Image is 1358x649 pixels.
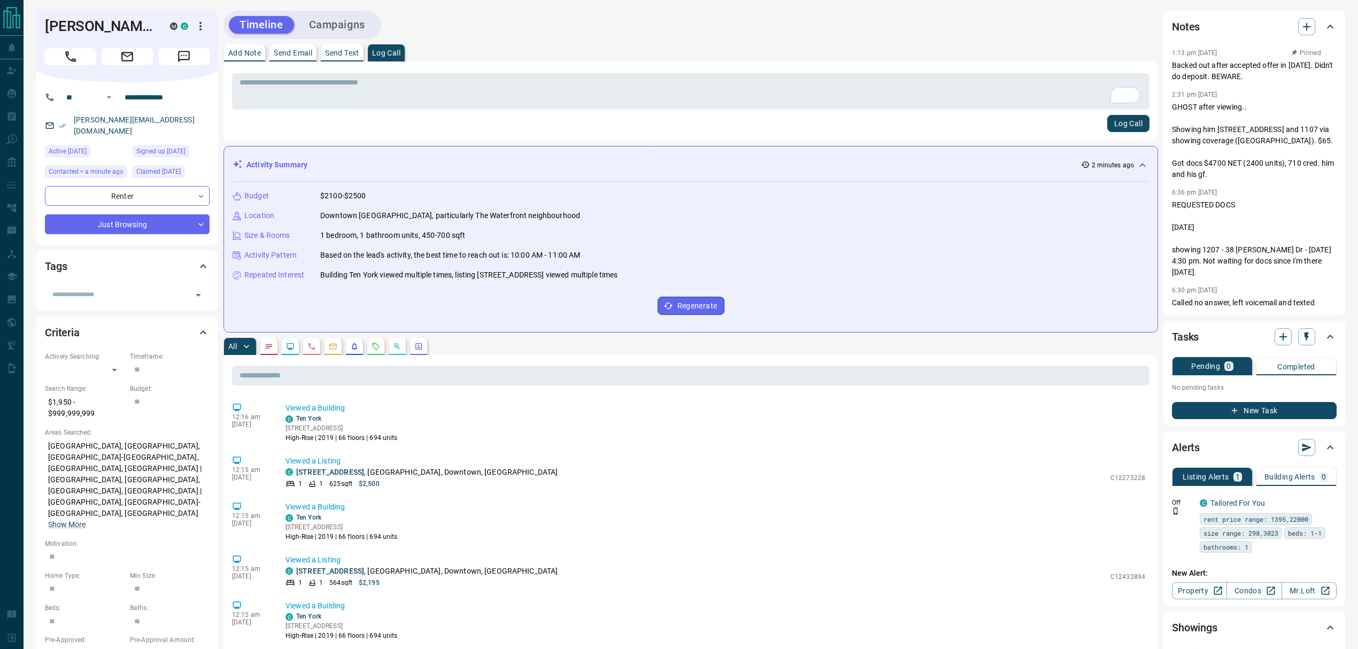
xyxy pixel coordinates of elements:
[1172,328,1199,345] h2: Tasks
[1322,473,1326,481] p: 0
[296,467,558,478] p: , [GEOGRAPHIC_DATA], Downtown, [GEOGRAPHIC_DATA]
[319,578,323,588] p: 1
[286,532,398,542] p: High-Rise | 2019 | 66 floors | 694 units
[1282,582,1337,599] a: Mr.Loft
[1172,14,1337,40] div: Notes
[45,324,80,341] h2: Criteria
[1264,473,1315,481] p: Building Alerts
[232,466,269,474] p: 12:15 am
[320,269,618,281] p: Building Ten York viewed multiple times, listing [STREET_ADDRESS] viewed multiple times
[233,155,1149,175] div: Activity Summary2 minutes ago
[133,145,210,160] div: Mon Oct 07 2024
[350,342,359,351] svg: Listing Alerts
[232,573,269,580] p: [DATE]
[48,519,86,530] button: Show More
[329,578,352,588] p: 564 sqft
[1172,619,1217,636] h2: Showings
[1110,473,1145,483] p: C12275228
[232,421,269,428] p: [DATE]
[74,115,195,135] a: [PERSON_NAME][EMAIL_ADDRESS][DOMAIN_NAME]
[1291,48,1322,58] button: Pinned
[286,455,1145,467] p: Viewed a Listing
[1172,380,1337,396] p: No pending tasks
[1172,102,1337,180] p: GHOST after viewing.. Showing him [STREET_ADDRESS] and 1107 via showing coverage ([GEOGRAPHIC_DAT...
[228,49,261,57] p: Add Note
[130,352,210,361] p: Timeframe:
[320,250,581,261] p: Based on the lead's activity, the best time to reach out is: 10:00 AM - 11:00 AM
[296,613,321,620] a: Ten York
[45,571,125,581] p: Home Type:
[45,48,96,65] span: Call
[170,22,178,30] div: mrloft.ca
[1172,324,1337,350] div: Tasks
[1107,115,1149,132] button: Log Call
[1092,160,1134,170] p: 2 minutes ago
[372,342,380,351] svg: Requests
[45,214,210,234] div: Just Browsing
[45,635,125,645] p: Pre-Approved:
[1200,499,1207,507] div: condos.ca
[232,413,269,421] p: 12:16 am
[1226,362,1231,370] p: 0
[45,166,127,181] div: Tue Oct 14 2025
[45,603,125,613] p: Beds:
[244,190,269,202] p: Budget
[1210,499,1265,507] a: Tailored For You
[1236,473,1240,481] p: 1
[1226,582,1282,599] a: Condos
[296,514,321,521] a: Ten York
[658,297,724,315] button: Regenerate
[232,565,269,573] p: 12:15 am
[1191,362,1220,370] p: Pending
[45,428,210,437] p: Areas Searched:
[49,146,87,157] span: Active [DATE]
[286,403,1145,414] p: Viewed a Building
[286,433,398,443] p: High-Rise | 2019 | 66 floors | 694 units
[296,566,558,577] p: , [GEOGRAPHIC_DATA], Downtown, [GEOGRAPHIC_DATA]
[320,230,465,241] p: 1 bedroom, 1 bathroom units, 450-700 sqft
[232,520,269,527] p: [DATE]
[232,619,269,626] p: [DATE]
[1203,514,1308,524] span: rent price range: 1395,22000
[136,166,181,177] span: Claimed [DATE]
[265,342,273,351] svg: Notes
[298,479,302,489] p: 1
[45,539,210,548] p: Motivation:
[229,16,294,34] button: Timeline
[181,22,188,30] div: condos.ca
[1172,435,1337,460] div: Alerts
[49,166,124,177] span: Contacted < a minute ago
[393,342,402,351] svg: Opportunities
[329,479,352,489] p: 625 sqft
[1172,507,1179,515] svg: Push Notification Only
[1172,582,1227,599] a: Property
[1172,199,1337,278] p: REQUESTED DOCS [DATE] showing 1207 - 38 [PERSON_NAME] Dr - [DATE] 4:30 pm. Not waiting for docs s...
[286,613,293,621] div: condos.ca
[286,415,293,423] div: condos.ca
[1172,402,1337,419] button: New Task
[325,49,359,57] p: Send Text
[133,166,210,181] div: Wed Mar 12 2025
[414,342,423,351] svg: Agent Actions
[45,18,154,35] h1: [PERSON_NAME]
[45,384,125,393] p: Search Range:
[320,210,580,221] p: Downtown [GEOGRAPHIC_DATA], particularly The Waterfront neighbourhood
[298,578,302,588] p: 1
[45,393,125,422] p: $1,950 - $999,999,999
[45,258,67,275] h2: Tags
[286,600,1145,612] p: Viewed a Building
[130,571,210,581] p: Min Size:
[45,437,210,534] p: [GEOGRAPHIC_DATA], [GEOGRAPHIC_DATA], [GEOGRAPHIC_DATA]-[GEOGRAPHIC_DATA], [GEOGRAPHIC_DATA], [GE...
[1172,49,1217,57] p: 1:13 pm [DATE]
[45,320,210,345] div: Criteria
[1172,297,1337,308] p: Called no answer, left voicemail and texted
[1172,498,1193,507] p: Off
[1110,572,1145,582] p: C12432894
[286,342,295,351] svg: Lead Browsing Activity
[1288,528,1322,538] span: beds: 1-1
[286,567,293,575] div: condos.ca
[286,423,398,433] p: [STREET_ADDRESS]
[359,578,380,588] p: $2,195
[372,49,400,57] p: Log Call
[274,49,312,57] p: Send Email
